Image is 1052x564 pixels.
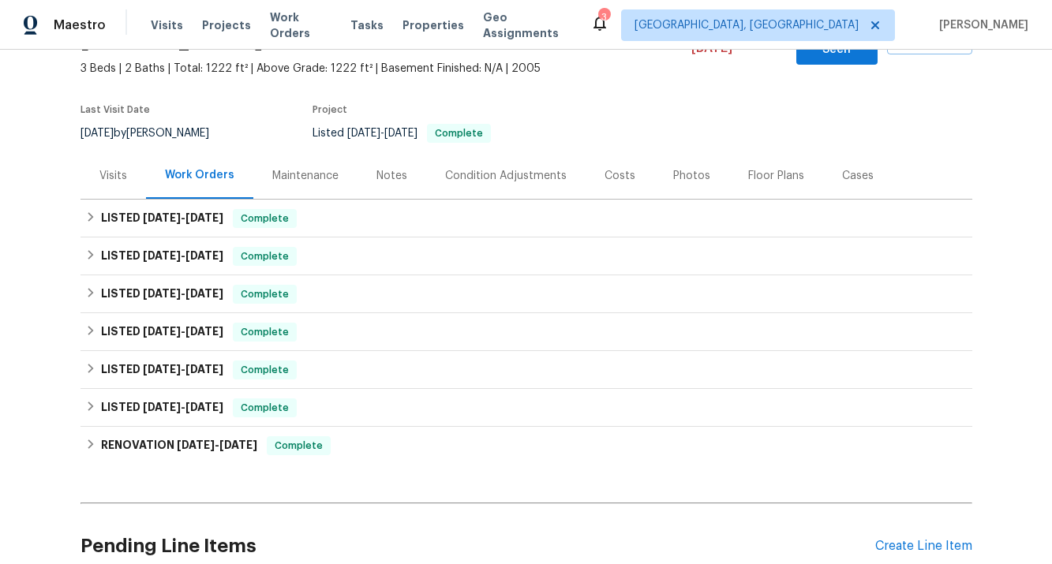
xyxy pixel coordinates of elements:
span: - [143,250,223,261]
span: Properties [402,17,464,33]
span: [DATE] [143,288,181,299]
span: [DATE] [347,128,380,139]
span: Project [313,105,347,114]
h6: LISTED [101,247,223,266]
h6: RENOVATION [101,436,257,455]
span: [DATE] [185,402,223,413]
span: Complete [234,211,295,226]
span: [DATE] [143,326,181,337]
div: Notes [376,168,407,184]
span: 3 Beds | 2 Baths | Total: 1222 ft² | Above Grade: 1222 ft² | Basement Finished: N/A | 2005 [80,61,664,77]
span: Complete [234,248,295,264]
span: Work Orders [270,9,331,41]
span: [GEOGRAPHIC_DATA], [GEOGRAPHIC_DATA] [635,17,859,33]
div: Work Orders [165,167,234,183]
span: [DATE] [143,402,181,413]
span: Complete [429,129,489,138]
span: [DATE] [185,364,223,375]
span: [DATE] [185,212,223,223]
span: - [143,364,223,375]
span: [PERSON_NAME] [933,17,1028,33]
div: LISTED [DATE]-[DATE]Complete [80,237,972,275]
span: Maestro [54,17,106,33]
div: LISTED [DATE]-[DATE]Complete [80,389,972,427]
span: Complete [268,438,329,454]
h6: LISTED [101,209,223,228]
span: [DATE] [80,128,114,139]
span: [DATE] [219,439,257,450]
span: [DATE] [185,326,223,337]
div: Cases [842,168,874,184]
h6: LISTED [101,285,223,304]
div: RENOVATION [DATE]-[DATE]Complete [80,427,972,465]
h6: LISTED [101,398,223,417]
div: Maintenance [272,168,339,184]
span: [DATE] [177,439,215,450]
span: Visits [151,17,183,33]
span: Last Visit Date [80,105,150,114]
span: Listed [313,128,491,139]
span: [DATE] [143,212,181,223]
span: [DATE] [143,250,181,261]
div: LISTED [DATE]-[DATE]Complete [80,351,972,389]
span: - [177,439,257,450]
span: Geo Assignments [483,9,571,41]
div: Floor Plans [748,168,804,184]
h6: LISTED [101,323,223,342]
div: Create Line Item [875,539,972,554]
span: [DATE] [143,364,181,375]
span: [DATE] [384,128,417,139]
div: by [PERSON_NAME] [80,124,228,143]
div: LISTED [DATE]-[DATE]Complete [80,313,972,351]
div: Visits [99,168,127,184]
span: Projects [202,17,251,33]
span: - [143,212,223,223]
span: [DATE] [185,288,223,299]
span: - [143,326,223,337]
span: [DATE] [185,250,223,261]
span: Complete [234,324,295,340]
div: LISTED [DATE]-[DATE]Complete [80,200,972,237]
h6: LISTED [101,360,223,379]
span: Complete [234,400,295,416]
span: Tasks [350,20,384,31]
div: 3 [598,9,609,25]
span: - [143,402,223,413]
span: - [347,128,417,139]
span: Complete [234,362,295,378]
div: LISTED [DATE]-[DATE]Complete [80,275,972,313]
span: Complete [234,286,295,302]
div: Condition Adjustments [445,168,567,184]
div: Photos [673,168,710,184]
div: Costs [605,168,635,184]
span: - [143,288,223,299]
